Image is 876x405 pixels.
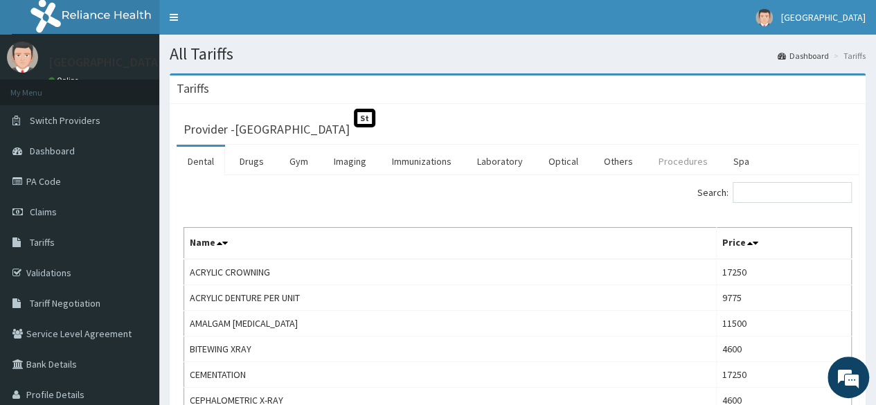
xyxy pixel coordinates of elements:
div: Chat with us now [72,78,233,96]
textarea: Type your message and hit 'Enter' [7,263,264,312]
li: Tariffs [830,50,866,62]
p: [GEOGRAPHIC_DATA] [48,56,163,69]
td: ACRYLIC DENTURE PER UNIT [184,285,717,311]
span: Switch Providers [30,114,100,127]
a: Optical [537,147,589,176]
div: Minimize live chat window [227,7,260,40]
th: Name [184,228,717,260]
img: d_794563401_company_1708531726252_794563401 [26,69,56,104]
th: Price [716,228,851,260]
h3: Tariffs [177,82,209,95]
img: User Image [7,42,38,73]
td: AMALGAM [MEDICAL_DATA] [184,311,717,336]
a: Online [48,75,82,85]
span: Claims [30,206,57,218]
a: Procedures [647,147,719,176]
td: 17250 [716,362,851,388]
span: Dashboard [30,145,75,157]
a: Laboratory [466,147,534,176]
span: Tariffs [30,236,55,249]
td: BITEWING XRAY [184,336,717,362]
td: 9775 [716,285,851,311]
label: Search: [697,182,852,203]
a: Others [593,147,644,176]
a: Dental [177,147,225,176]
td: ACRYLIC CROWNING [184,259,717,285]
span: [GEOGRAPHIC_DATA] [781,11,866,24]
a: Immunizations [381,147,463,176]
td: 4600 [716,336,851,362]
h1: All Tariffs [170,45,866,63]
a: Imaging [323,147,377,176]
td: CEMENTATION [184,362,717,388]
a: Gym [278,147,319,176]
img: User Image [756,9,773,26]
span: St [354,109,375,127]
td: 17250 [716,259,851,285]
a: Spa [722,147,760,176]
a: Dashboard [778,50,829,62]
span: Tariff Negotiation [30,297,100,309]
h3: Provider - [GEOGRAPHIC_DATA] [184,123,350,136]
td: 11500 [716,311,851,336]
a: Drugs [229,147,275,176]
span: We're online! [80,117,191,257]
input: Search: [733,182,852,203]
